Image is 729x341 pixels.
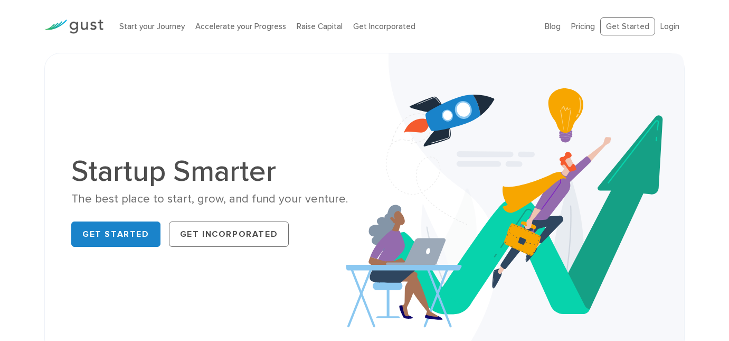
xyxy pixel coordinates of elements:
[353,22,415,31] a: Get Incorporated
[571,22,595,31] a: Pricing
[600,17,655,36] a: Get Started
[545,22,561,31] a: Blog
[297,22,343,31] a: Raise Capital
[660,22,679,31] a: Login
[71,191,356,207] div: The best place to start, grow, and fund your venture.
[71,156,356,186] h1: Startup Smarter
[119,22,185,31] a: Start your Journey
[169,222,289,247] a: Get Incorporated
[44,20,103,34] img: Gust Logo
[195,22,286,31] a: Accelerate your Progress
[71,222,160,247] a: Get Started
